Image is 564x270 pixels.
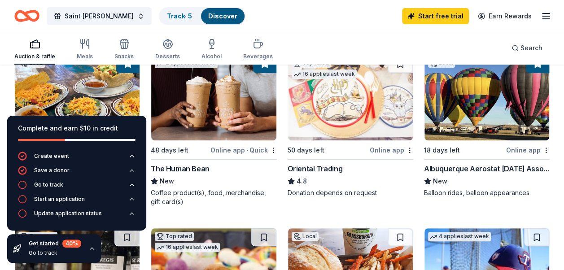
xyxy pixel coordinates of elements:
div: Create event [34,152,69,160]
div: Coffee product(s), food, merchandise, gift card(s) [151,188,276,206]
div: Get started [29,240,81,248]
div: The Human Bean [151,163,209,174]
img: Image for Oriental Trading [288,55,413,140]
div: 18 days left [424,145,460,156]
button: Create event [18,152,136,166]
a: Image for Albuquerque Aerostat Ascension Association Local18 days leftOnline appAlbuquerque Aeros... [424,55,550,197]
div: 16 applies last week [155,243,220,252]
button: Track· 5Discover [159,7,245,25]
span: New [160,176,174,187]
button: Go to track [18,180,136,195]
span: Search [520,43,542,53]
div: 16 applies last week [292,70,357,79]
button: Auction & raffle [14,35,55,65]
a: Track· 5 [167,12,192,20]
div: Online app [370,144,413,156]
span: Saint [PERSON_NAME] [65,11,134,22]
div: Local [292,232,319,241]
div: Donation depends on request [288,188,413,197]
a: Home [14,5,39,26]
div: Balloon rides, balloon appearances [424,188,550,197]
button: Alcohol [201,35,222,65]
div: Online app Quick [210,144,277,156]
button: Saint [PERSON_NAME] [47,7,152,25]
span: • [246,147,248,154]
div: Go to track [29,249,81,257]
div: Online app [506,144,550,156]
a: Image for The Human Bean2 applieslast week48 days leftOnline app•QuickThe Human BeanNewCoffee pro... [151,55,276,206]
img: Image for Albuquerque Aerostat Ascension Association [424,55,549,140]
div: Snacks [114,53,134,60]
div: Beverages [243,53,273,60]
div: Alcohol [201,53,222,60]
div: 50 days left [288,145,324,156]
a: Discover [208,12,237,20]
div: Complete and earn $10 in credit [18,123,136,134]
div: 4 applies last week [428,232,491,241]
a: Start free trial [402,8,469,24]
div: Oriental Trading [288,163,343,174]
div: 40 % [62,240,81,248]
a: Earn Rewards [472,8,537,24]
button: Beverages [243,35,273,65]
button: Update application status [18,209,136,223]
div: 48 days left [151,145,188,156]
div: Desserts [155,53,180,60]
div: Albuquerque Aerostat [DATE] Association [424,163,550,174]
span: 4.8 [297,176,307,187]
button: Meals [77,35,93,65]
div: Go to track [34,181,63,188]
button: Snacks [114,35,134,65]
div: Update application status [34,210,102,217]
div: Auction & raffle [14,53,55,60]
div: Start an application [34,196,85,203]
button: Search [504,39,550,57]
div: Meals [77,53,93,60]
div: Top rated [155,232,194,241]
button: Start an application [18,195,136,209]
img: Image for The Human Bean [151,55,276,140]
a: Image for Oriental TradingTop rated16 applieslast week50 days leftOnline appOriental Trading4.8Do... [288,55,413,197]
span: New [433,176,447,187]
button: Desserts [155,35,180,65]
button: Save a donor [18,166,136,180]
img: Image for Sadie's of New Mexico [15,55,140,140]
div: Save a donor [34,167,70,174]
